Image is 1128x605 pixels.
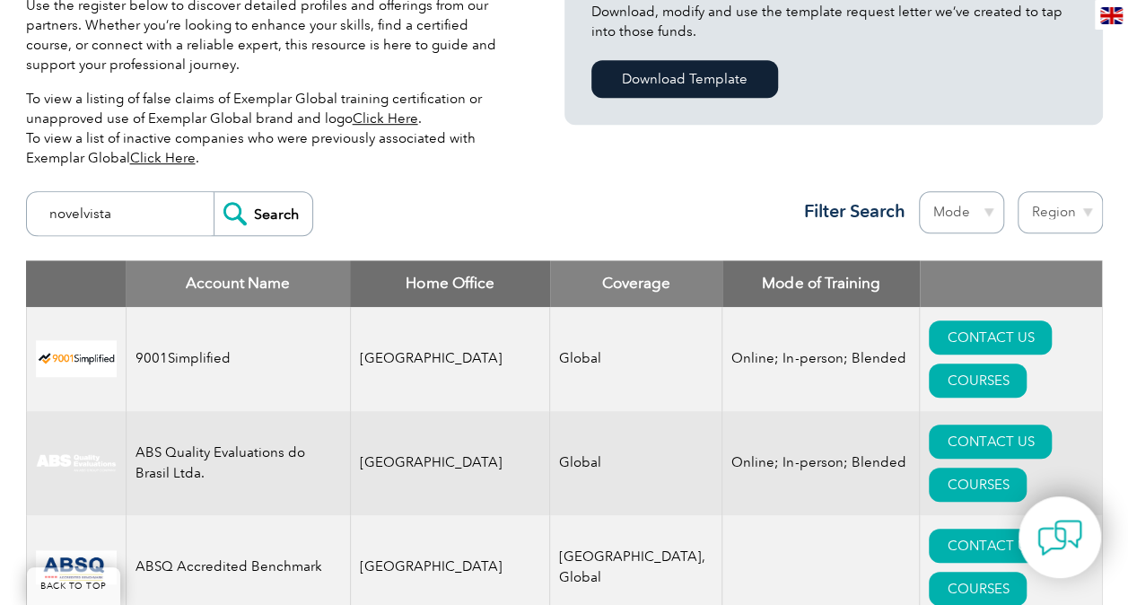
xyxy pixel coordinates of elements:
a: Click Here [353,110,418,127]
td: [GEOGRAPHIC_DATA] [350,307,550,411]
td: [GEOGRAPHIC_DATA] [350,411,550,515]
a: CONTACT US [929,320,1052,355]
a: COURSES [929,468,1027,502]
th: Mode of Training: activate to sort column ascending [722,260,920,307]
td: Online; In-person; Blended [722,411,920,515]
a: Click Here [130,150,196,166]
td: ABS Quality Evaluations do Brasil Ltda. [126,411,350,515]
td: 9001Simplified [126,307,350,411]
input: Search [214,192,312,235]
td: Global [550,411,722,515]
th: Home Office: activate to sort column ascending [350,260,550,307]
a: BACK TO TOP [27,567,120,605]
img: contact-chat.png [1037,515,1082,560]
td: Online; In-person; Blended [722,307,920,411]
p: To view a listing of false claims of Exemplar Global training certification or unapproved use of ... [26,89,511,168]
h3: Filter Search [793,200,905,223]
img: cc24547b-a6e0-e911-a812-000d3a795b83-logo.png [36,550,117,584]
img: c92924ac-d9bc-ea11-a814-000d3a79823d-logo.jpg [36,453,117,473]
td: Global [550,307,722,411]
th: : activate to sort column ascending [920,260,1102,307]
a: COURSES [929,364,1027,398]
th: Account Name: activate to sort column descending [126,260,350,307]
a: CONTACT US [929,425,1052,459]
th: Coverage: activate to sort column ascending [550,260,722,307]
img: 37c9c059-616f-eb11-a812-002248153038-logo.png [36,340,117,377]
a: Download Template [591,60,778,98]
img: en [1100,7,1123,24]
a: CONTACT US [929,529,1052,563]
